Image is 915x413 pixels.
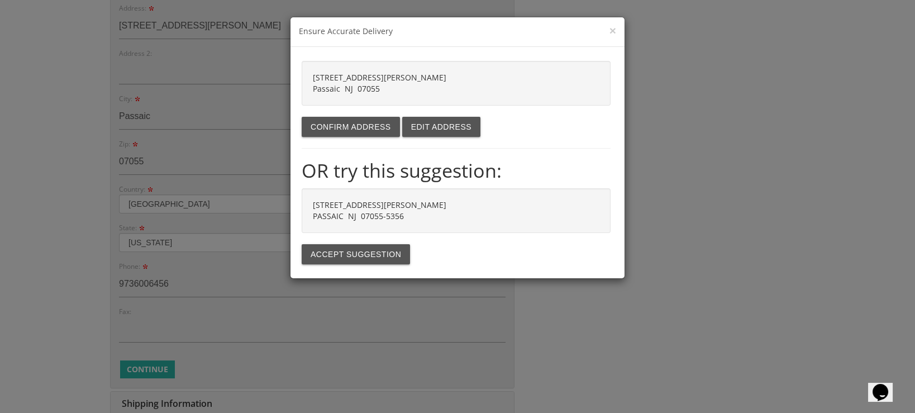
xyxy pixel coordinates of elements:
button: Confirm address [302,117,400,137]
button: Edit address [402,117,480,137]
strong: OR try this suggestion: [302,157,502,183]
h3: Ensure Accurate Delivery [299,26,616,38]
button: × [609,25,616,36]
button: Accept suggestion [302,244,410,264]
div: [STREET_ADDRESS][PERSON_NAME] Passaic NJ 07055 [302,61,611,106]
strong: [STREET_ADDRESS][PERSON_NAME] PASSAIC NJ 07055-5356 [313,200,446,221]
iframe: chat widget [868,368,904,402]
